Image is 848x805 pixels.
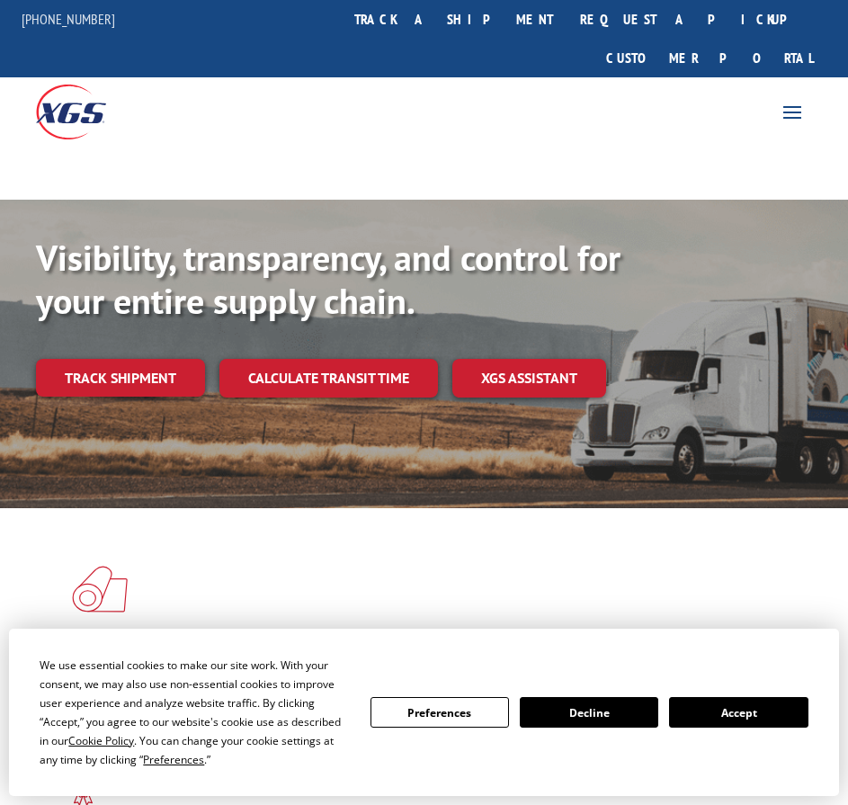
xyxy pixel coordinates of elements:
a: Track shipment [36,359,205,397]
span: Preferences [143,752,204,767]
a: XGS ASSISTANT [452,359,606,398]
span: Cookie Policy [68,733,134,748]
button: Decline [520,697,658,728]
h1: Flooring Logistics Solutions [72,627,763,657]
button: Accept [669,697,808,728]
a: [PHONE_NUMBER] [22,10,115,28]
div: Cookie Consent Prompt [9,629,839,796]
div: We use essential cookies to make our site work. With your consent, we may also use non-essential ... [40,656,348,769]
a: Calculate transit time [219,359,438,398]
img: xgs-icon-total-supply-chain-intelligence-red [72,566,128,613]
a: Customer Portal [593,39,826,77]
button: Preferences [370,697,509,728]
b: Visibility, transparency, and control for your entire supply chain. [36,234,620,324]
